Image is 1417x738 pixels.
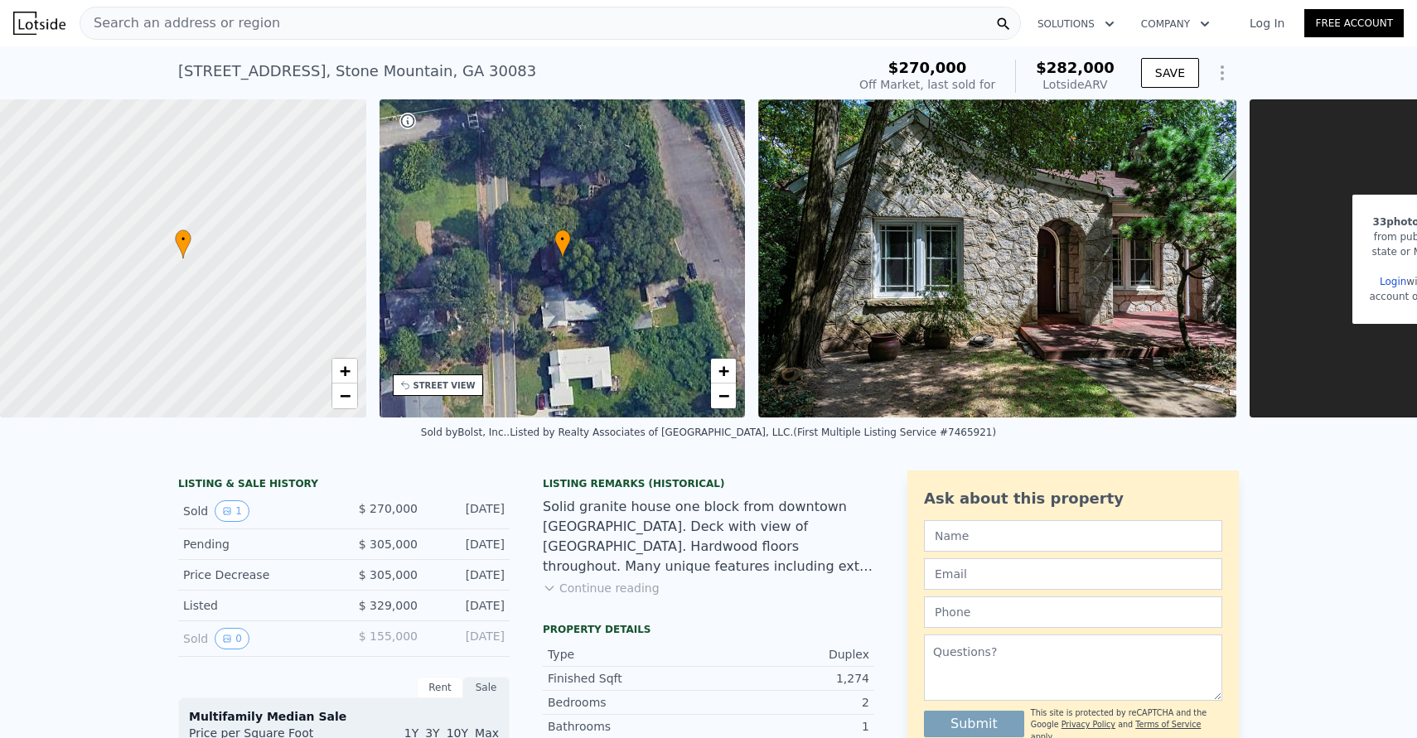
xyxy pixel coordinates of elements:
[543,497,874,576] div: Solid granite house one block from downtown [GEOGRAPHIC_DATA]. Deck with view of [GEOGRAPHIC_DATA...
[924,558,1222,590] input: Email
[1135,720,1201,729] a: Terms of Service
[359,502,418,515] span: $ 270,000
[543,580,660,596] button: Continue reading
[554,229,571,258] div: •
[431,628,505,649] div: [DATE]
[924,711,1024,737] button: Submit
[183,567,331,583] div: Price Decrease
[708,646,869,663] div: Duplex
[339,360,350,381] span: +
[183,597,331,614] div: Listed
[1036,59,1115,76] span: $282,000
[543,477,874,490] div: Listing Remarks (Historical)
[431,536,505,552] div: [DATE]
[1380,276,1406,287] a: Login
[359,599,418,612] span: $ 329,000
[924,520,1222,552] input: Name
[413,379,476,392] div: STREET VIEW
[543,623,874,636] div: Property details
[859,76,995,93] div: Off Market, last sold for
[13,12,65,35] img: Lotside
[178,477,510,494] div: LISTING & SALE HISTORY
[215,500,249,522] button: View historical data
[80,13,280,33] span: Search an address or region
[183,536,331,552] div: Pending
[359,538,418,551] span: $ 305,000
[711,383,736,408] a: Zoom out
[183,628,331,649] div: Sold
[1141,58,1199,88] button: SAVE
[431,567,505,583] div: [DATE]
[711,359,736,383] a: Zoom in
[548,718,708,735] div: Bathrooms
[1230,15,1304,31] a: Log In
[510,427,996,438] div: Listed by Realty Associates of [GEOGRAPHIC_DATA], LLC. (First Multiple Listing Service #7465921)
[708,718,869,735] div: 1
[332,383,357,408] a: Zoom out
[1062,720,1115,729] a: Privacy Policy
[924,596,1222,628] input: Phone
[548,694,708,711] div: Bedrooms
[1024,9,1128,39] button: Solutions
[178,60,536,83] div: [STREET_ADDRESS] , Stone Mountain , GA 30083
[417,677,463,698] div: Rent
[463,677,510,698] div: Sale
[183,500,331,522] div: Sold
[1304,9,1404,37] a: Free Account
[175,232,191,247] span: •
[175,229,191,258] div: •
[332,359,357,383] a: Zoom in
[708,670,869,687] div: 1,274
[1036,76,1115,93] div: Lotside ARV
[359,568,418,581] span: $ 305,000
[215,628,249,649] button: View historical data
[758,99,1236,417] img: Sale: 16946502 Parcel: 14722508
[1206,56,1239,89] button: Show Options
[431,500,505,522] div: [DATE]
[718,360,729,381] span: +
[554,232,571,247] span: •
[548,670,708,687] div: Finished Sqft
[718,385,729,406] span: −
[359,629,418,643] span: $ 155,000
[421,427,510,438] div: Sold by Bolst, Inc. .
[431,597,505,614] div: [DATE]
[1128,9,1223,39] button: Company
[189,708,499,725] div: Multifamily Median Sale
[339,385,350,406] span: −
[888,59,967,76] span: $270,000
[708,694,869,711] div: 2
[924,487,1222,510] div: Ask about this property
[548,646,708,663] div: Type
